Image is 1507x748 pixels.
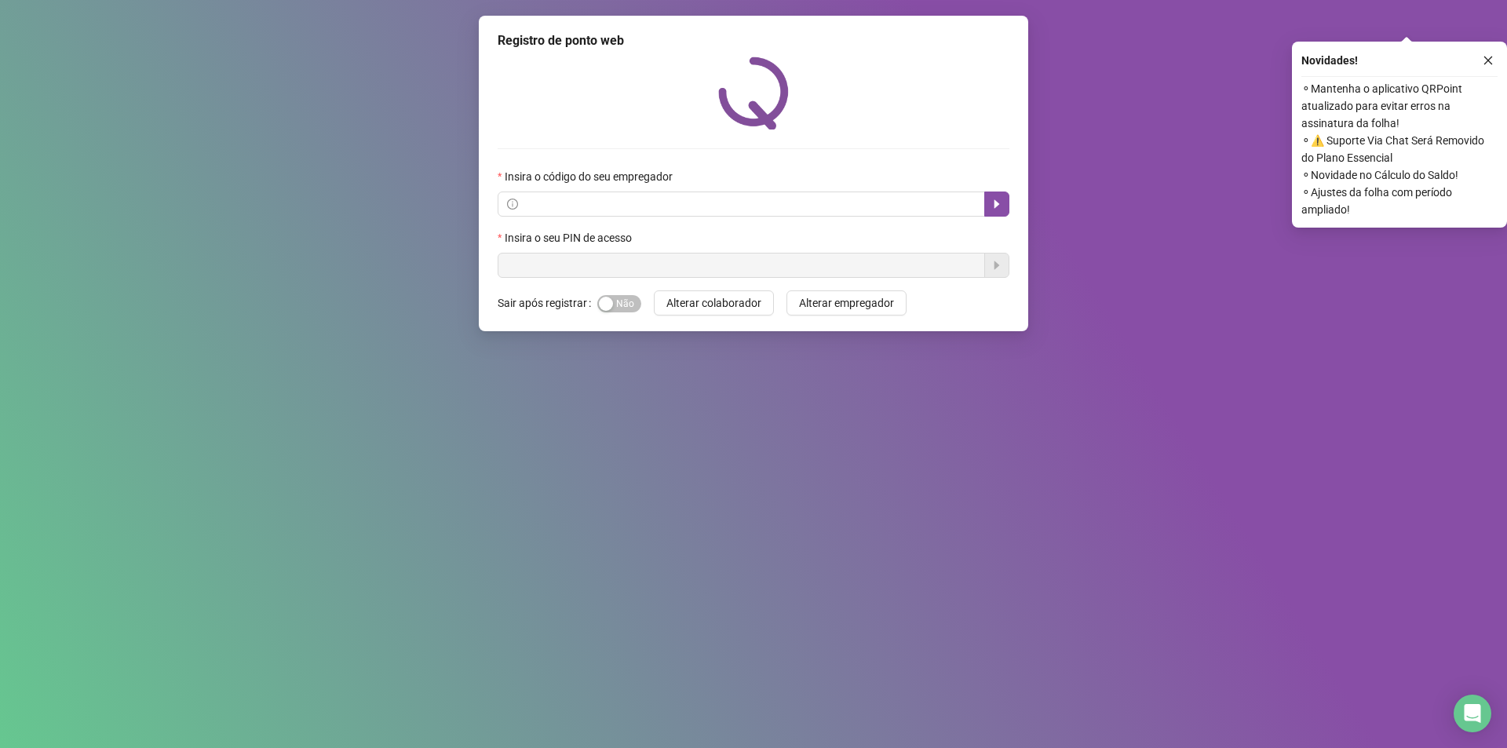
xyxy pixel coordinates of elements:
span: info-circle [507,199,518,210]
label: Insira o código do seu empregador [498,168,683,185]
label: Insira o seu PIN de acesso [498,229,642,246]
span: close [1483,55,1494,66]
button: Alterar colaborador [654,290,774,316]
span: ⚬ ⚠️ Suporte Via Chat Será Removido do Plano Essencial [1301,132,1498,166]
span: Alterar empregador [799,294,894,312]
div: Registro de ponto web [498,31,1009,50]
button: Alterar empregador [786,290,907,316]
img: QRPoint [718,57,789,130]
div: Open Intercom Messenger [1454,695,1491,732]
label: Sair após registrar [498,290,597,316]
span: caret-right [991,198,1003,210]
span: Alterar colaborador [666,294,761,312]
span: ⚬ Mantenha o aplicativo QRPoint atualizado para evitar erros na assinatura da folha! [1301,80,1498,132]
span: Novidades ! [1301,52,1358,69]
span: ⚬ Novidade no Cálculo do Saldo! [1301,166,1498,184]
span: ⚬ Ajustes da folha com período ampliado! [1301,184,1498,218]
